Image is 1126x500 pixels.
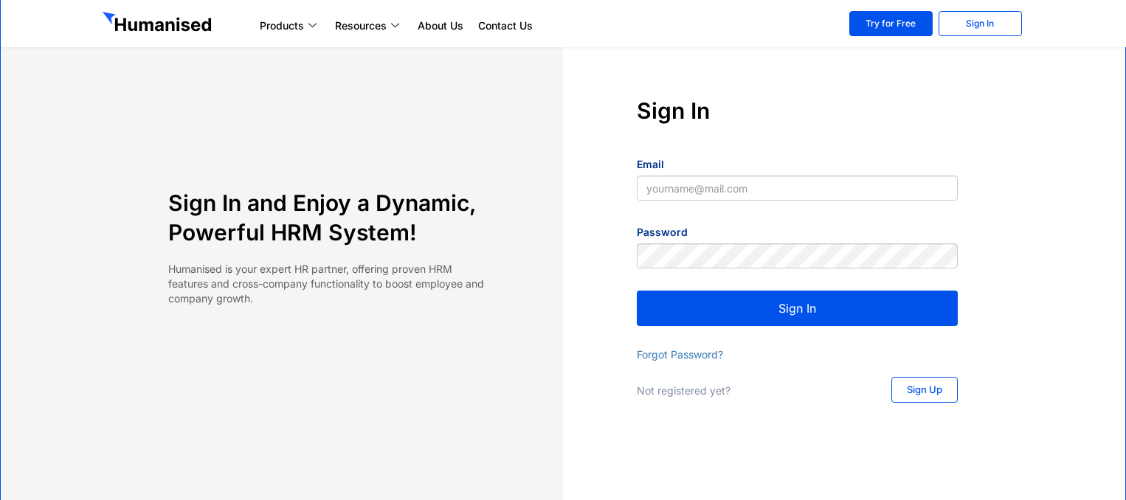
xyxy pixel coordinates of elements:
img: GetHumanised Logo [103,12,215,35]
p: Humanised is your expert HR partner, offering proven HRM features and cross-company functionality... [168,262,489,306]
a: Products [252,17,328,35]
a: Try for Free [849,11,933,36]
h4: Sign In [637,96,958,125]
a: Sign In [939,11,1022,36]
a: Forgot Password? [637,348,723,361]
button: Sign In [637,291,958,326]
a: Resources [328,17,410,35]
label: Password [637,225,688,240]
a: Sign Up [891,377,958,403]
input: yourname@mail.com [637,176,958,201]
span: Sign Up [907,385,942,395]
p: Not registered yet? [637,383,862,398]
a: About Us [410,17,471,35]
h4: Sign In and Enjoy a Dynamic, Powerful HRM System! [168,188,489,247]
a: Contact Us [471,17,540,35]
label: Email [637,157,664,172]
